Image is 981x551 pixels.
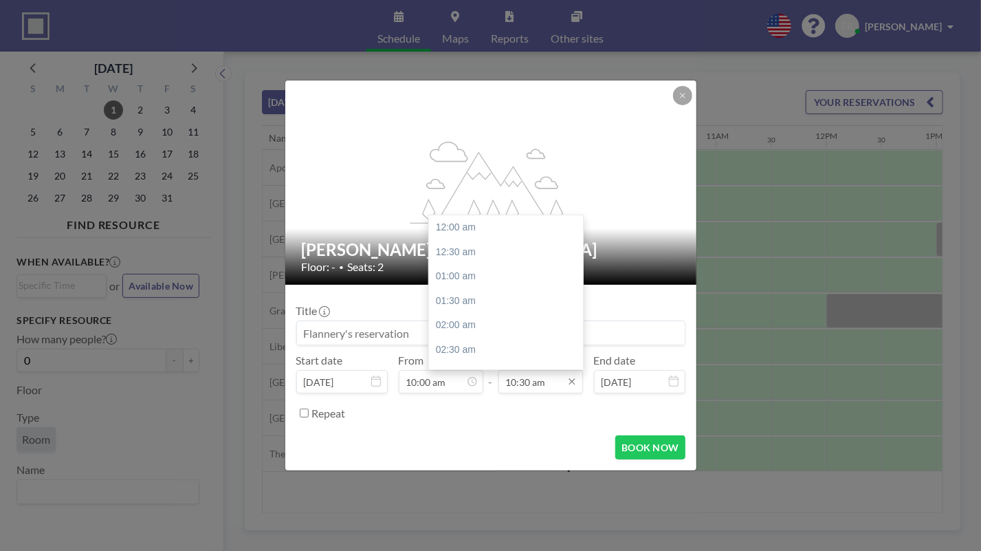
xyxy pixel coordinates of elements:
label: Title [296,304,329,318]
span: Seats: 2 [348,260,384,274]
input: Flannery's reservation [297,321,685,345]
div: 01:30 am [429,289,590,314]
span: • [340,262,344,272]
span: - [489,358,493,389]
div: 12:30 am [429,240,590,265]
div: 03:00 am [429,363,590,387]
label: Start date [296,354,343,367]
span: Floor: - [302,260,336,274]
label: From [399,354,424,367]
div: 12:00 am [429,215,590,240]
div: 02:30 am [429,338,590,363]
h2: [PERSON_NAME][GEOGRAPHIC_DATA] [302,239,681,260]
div: 01:00 am [429,264,590,289]
label: End date [594,354,636,367]
label: Repeat [312,407,346,420]
button: BOOK NOW [615,435,685,460]
div: 02:00 am [429,313,590,338]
